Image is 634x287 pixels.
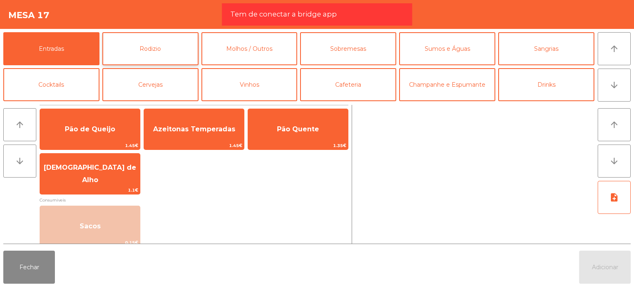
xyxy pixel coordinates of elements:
[201,32,298,65] button: Molhos / Outros
[102,68,199,101] button: Cervejas
[598,145,631,178] button: arrow_downward
[598,32,631,65] button: arrow_upward
[609,156,619,166] i: arrow_downward
[498,32,594,65] button: Sangrias
[248,142,348,149] span: 1.35€
[230,9,337,19] span: Tem de conectar a bridge app
[15,156,25,166] i: arrow_downward
[399,68,495,101] button: Champanhe e Espumante
[609,80,619,90] i: arrow_downward
[609,120,619,130] i: arrow_upward
[598,181,631,214] button: note_add
[153,125,235,133] span: Azeitonas Temperadas
[102,32,199,65] button: Rodizio
[3,251,55,284] button: Fechar
[3,32,99,65] button: Entradas
[3,108,36,141] button: arrow_upward
[40,186,140,194] span: 1.1€
[40,239,140,247] span: 0.15€
[40,196,348,204] span: Consumiveis
[609,192,619,202] i: note_add
[80,222,101,230] span: Sacos
[40,142,140,149] span: 1.45€
[44,164,136,184] span: [DEMOGRAPHIC_DATA] de Alho
[277,125,319,133] span: Pão Quente
[598,108,631,141] button: arrow_upward
[201,68,298,101] button: Vinhos
[8,9,50,21] h4: Mesa 17
[3,68,99,101] button: Cocktails
[144,142,244,149] span: 1.45€
[598,69,631,102] button: arrow_downward
[65,125,115,133] span: Pão de Queijo
[300,68,396,101] button: Cafeteria
[15,120,25,130] i: arrow_upward
[300,32,396,65] button: Sobremesas
[3,145,36,178] button: arrow_downward
[498,68,594,101] button: Drinks
[609,44,619,54] i: arrow_upward
[399,32,495,65] button: Sumos e Águas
